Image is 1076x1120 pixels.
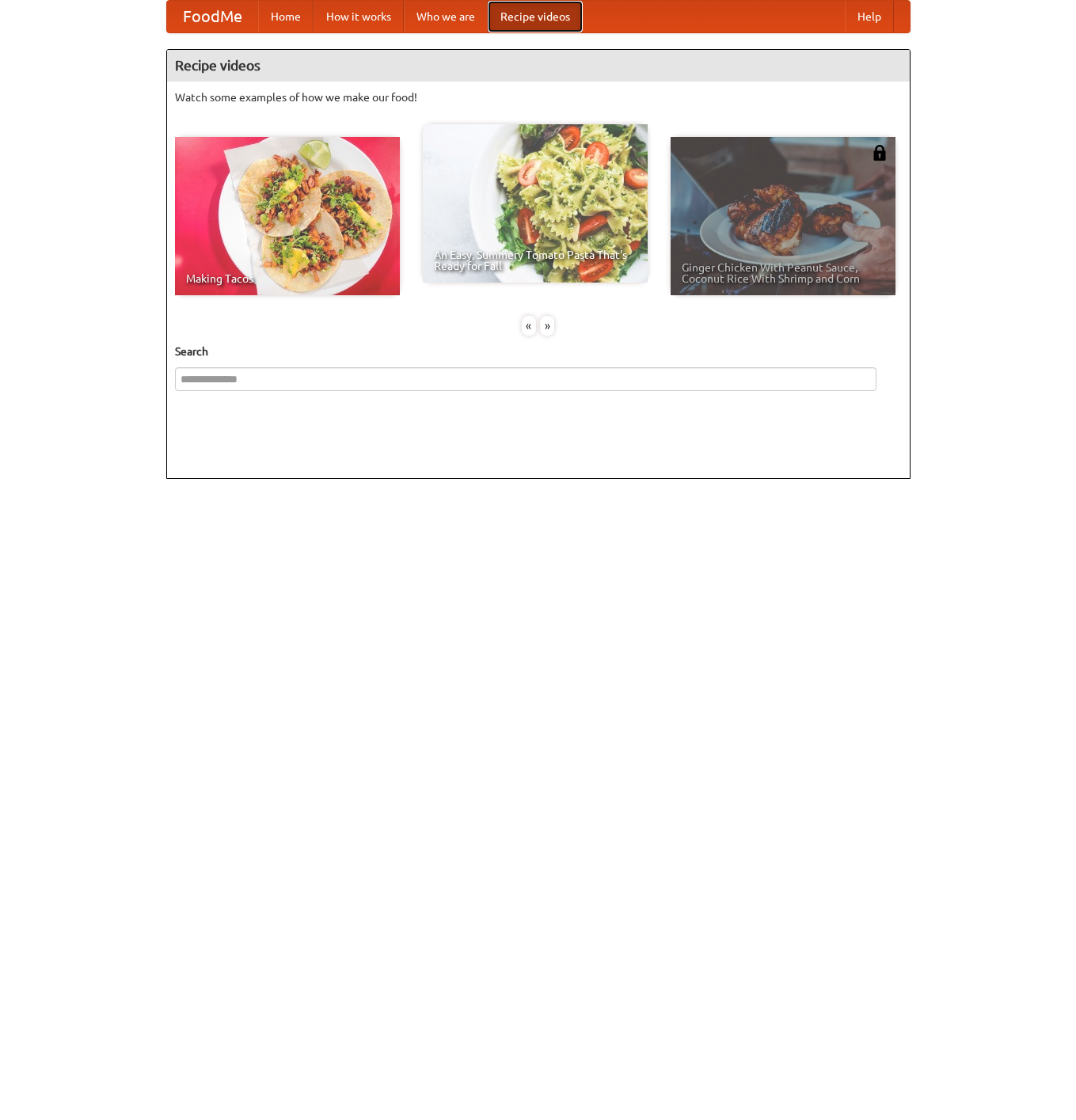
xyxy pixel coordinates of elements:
img: 483408.png [872,145,888,161]
a: Home [258,1,314,32]
a: Making Tacos [175,137,400,295]
p: Watch some examples of how we make our food! [175,89,902,105]
a: FoodMe [167,1,258,32]
a: Recipe videos [488,1,583,32]
a: How it works [314,1,404,32]
div: » [540,316,554,336]
a: Help [845,1,894,32]
a: Who we are [404,1,488,32]
h5: Search [175,344,902,359]
span: Making Tacos [186,273,389,284]
div: « [522,316,536,336]
h4: Recipe videos [167,50,910,82]
span: An Easy, Summery Tomato Pasta That's Ready for Fall [434,249,637,271]
a: An Easy, Summery Tomato Pasta That's Ready for Fall [423,124,648,283]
